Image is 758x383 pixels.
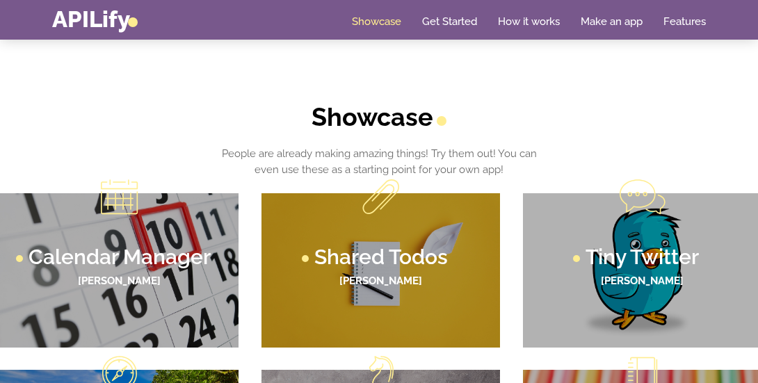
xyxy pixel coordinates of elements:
[498,15,560,28] a: How it works
[221,146,538,177] p: People are already making amazing things! Try them out! You can even use these as a starting poin...
[581,15,643,28] a: Make an app
[275,275,486,287] h4: [PERSON_NAME]
[586,247,699,268] h3: Tiny Twitter
[221,102,538,132] h2: Showcase
[314,247,448,268] h3: Shared Todos
[537,275,748,287] h4: [PERSON_NAME]
[352,15,401,28] a: Showcase
[52,6,138,33] a: APILify
[261,193,500,348] a: Shared Todos [PERSON_NAME]
[422,15,477,28] a: Get Started
[663,15,706,28] a: Features
[14,275,225,287] h4: [PERSON_NAME]
[29,247,211,268] h3: Calendar Manager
